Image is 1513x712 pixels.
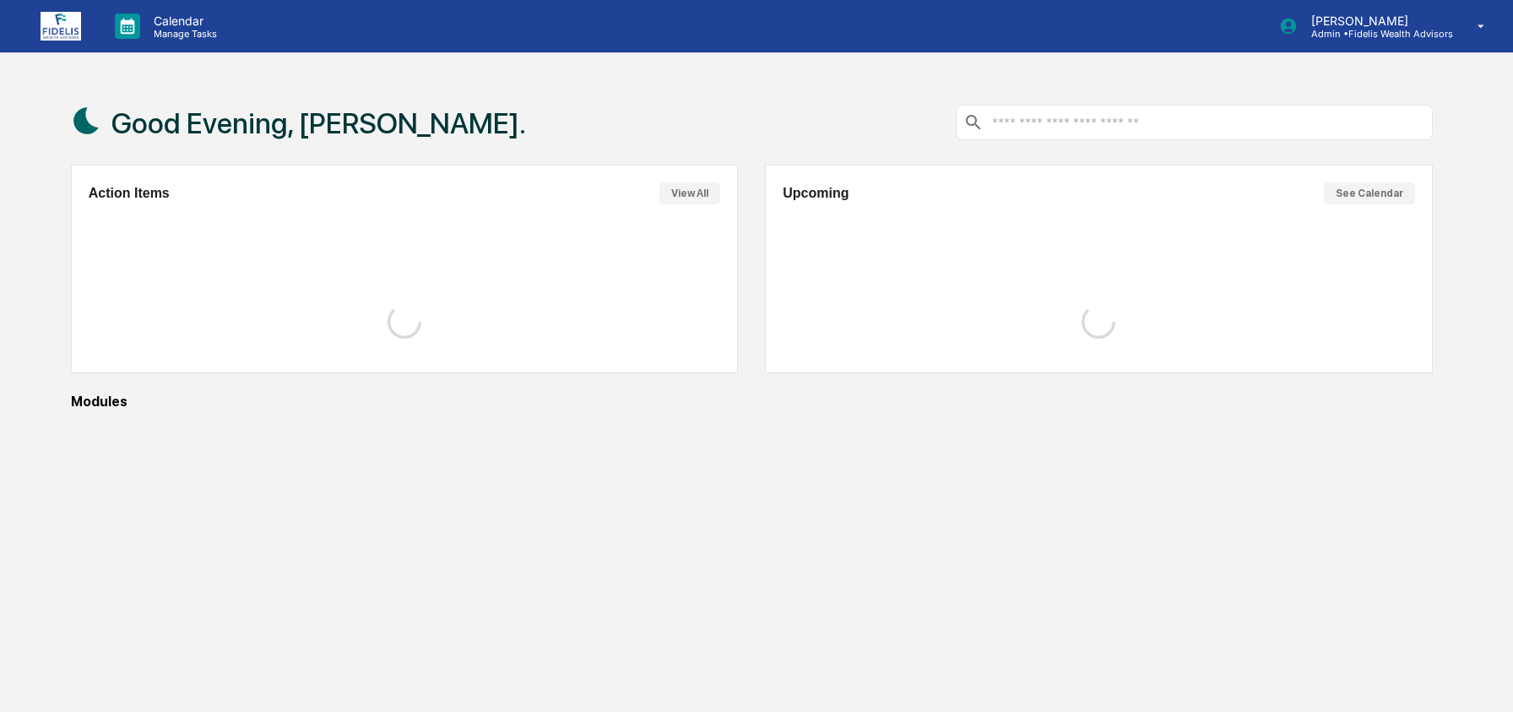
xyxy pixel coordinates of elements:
[140,14,225,28] p: Calendar
[659,182,720,204] button: View All
[111,106,526,140] h1: Good Evening, [PERSON_NAME].
[1298,28,1453,40] p: Admin • Fidelis Wealth Advisors
[140,28,225,40] p: Manage Tasks
[41,12,81,41] img: logo
[1324,182,1415,204] button: See Calendar
[783,186,849,201] h2: Upcoming
[89,186,170,201] h2: Action Items
[71,394,1433,410] div: Modules
[1298,14,1453,28] p: [PERSON_NAME]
